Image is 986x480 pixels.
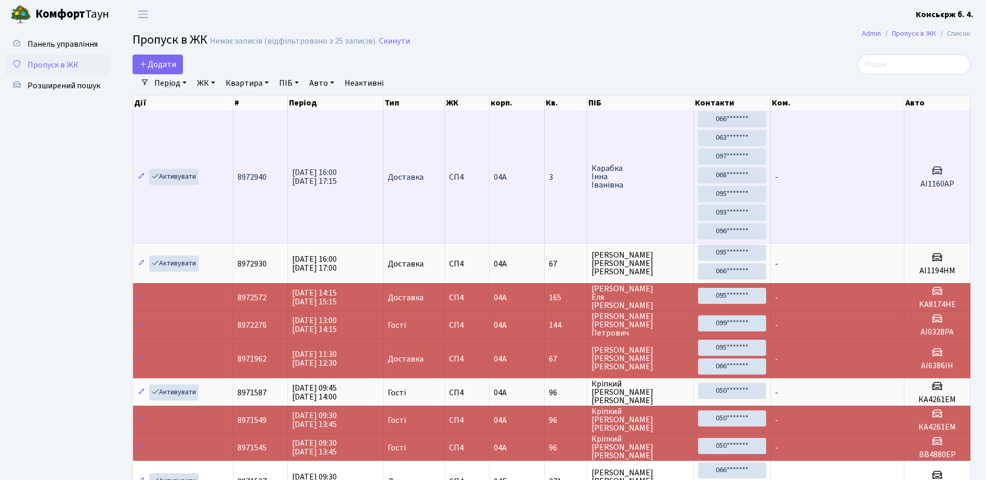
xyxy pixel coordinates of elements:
[494,171,507,183] span: 04А
[10,4,31,25] img: logo.png
[133,31,207,49] span: Пропуск в ЖК
[909,422,966,432] h5: КА4261ЕМ
[238,171,267,183] span: 8972940
[490,96,545,110] th: корп.
[449,173,485,181] span: СП4
[379,36,410,46] a: Скинути
[591,285,689,310] span: [PERSON_NAME] Еля [PERSON_NAME]
[549,416,582,424] span: 96
[5,55,109,75] a: Пропуск в ЖК
[909,361,966,371] h5: AI6386IH
[775,171,778,183] span: -
[909,450,966,460] h5: ВВ4880ЕР
[35,6,85,22] b: Комфорт
[28,59,78,71] span: Пропуск в ЖК
[139,59,176,70] span: Додати
[388,294,424,302] span: Доставка
[909,179,966,189] h5: AI1160AP
[494,319,507,331] span: 04А
[591,251,689,276] span: [PERSON_NAME] [PERSON_NAME] [PERSON_NAME]
[388,389,406,397] span: Гості
[388,416,406,424] span: Гості
[549,355,582,363] span: 67
[494,292,507,303] span: 04А
[292,349,337,369] span: [DATE] 11:30 [DATE] 12:30
[904,96,970,110] th: Авто
[494,442,507,454] span: 04А
[130,6,156,23] button: Переключити навігацію
[694,96,771,110] th: Контакти
[892,28,936,39] a: Пропуск в ЖК
[388,321,406,329] span: Гості
[449,389,485,397] span: СП4
[292,437,337,458] span: [DATE] 09:30 [DATE] 13:45
[549,173,582,181] span: 3
[292,410,337,430] span: [DATE] 09:30 [DATE] 13:45
[936,28,970,39] li: Список
[388,355,424,363] span: Доставка
[292,315,337,335] span: [DATE] 13:00 [DATE] 14:15
[288,96,384,110] th: Період
[591,312,689,337] span: [PERSON_NAME] [PERSON_NAME] Петрович
[587,96,694,110] th: ПІБ
[5,75,109,96] a: Розширений пошук
[275,74,303,92] a: ПІБ
[449,260,485,268] span: СП4
[388,173,424,181] span: Доставка
[238,415,267,426] span: 8971549
[292,167,337,187] span: [DATE] 16:00 [DATE] 17:15
[149,384,199,401] a: Активувати
[909,266,966,276] h5: AI1194HM
[210,36,377,46] div: Немає записів (відфільтровано з 25 записів).
[771,96,904,110] th: Ком.
[775,415,778,426] span: -
[549,294,582,302] span: 165
[28,38,98,50] span: Панель управління
[591,435,689,460] span: Кріпкий [PERSON_NAME] [PERSON_NAME]
[305,74,338,92] a: Авто
[238,387,267,398] span: 8971587
[221,74,273,92] a: Квартира
[846,23,986,45] nav: breadcrumb
[35,6,109,23] span: Таун
[916,9,974,20] b: Консьєрж б. 4.
[449,294,485,302] span: СП4
[549,389,582,397] span: 96
[591,380,689,405] span: Кріпкий [PERSON_NAME] [PERSON_NAME]
[233,96,288,110] th: #
[909,300,966,310] h5: KA8174HE
[449,416,485,424] span: СП4
[909,327,966,337] h5: АІ0328РА
[449,355,485,363] span: СП4
[150,74,191,92] a: Період
[494,353,507,365] span: 04А
[292,382,337,403] span: [DATE] 09:45 [DATE] 14:00
[916,8,974,21] a: Консьєрж б. 4.
[28,80,100,91] span: Розширений пошук
[591,346,689,371] span: [PERSON_NAME] [PERSON_NAME] [PERSON_NAME]
[388,444,406,452] span: Гості
[549,321,582,329] span: 144
[5,34,109,55] a: Панель управління
[862,28,881,39] a: Admin
[238,292,267,303] span: 8972572
[238,442,267,454] span: 8971545
[388,260,424,268] span: Доставка
[133,96,233,110] th: Дії
[494,387,507,398] span: 04А
[775,292,778,303] span: -
[775,442,778,454] span: -
[591,164,689,189] span: Карабка Інна Іванівна
[858,55,970,74] input: Пошук...
[238,319,267,331] span: 8972276
[545,96,587,110] th: Кв.
[292,287,337,308] span: [DATE] 14:15 [DATE] 15:15
[549,260,582,268] span: 67
[449,444,485,452] span: СП4
[445,96,490,110] th: ЖК
[384,96,445,110] th: Тип
[775,353,778,365] span: -
[775,258,778,270] span: -
[449,321,485,329] span: СП4
[149,169,199,185] a: Активувати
